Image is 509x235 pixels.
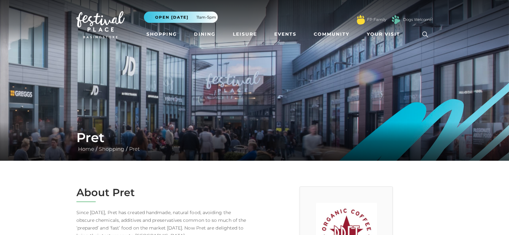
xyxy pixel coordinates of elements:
[144,28,180,40] a: Shopping
[155,14,189,20] span: Open [DATE]
[76,186,250,199] h2: About Pret
[76,146,96,152] a: Home
[191,28,218,40] a: Dining
[367,31,400,38] span: Your Visit
[272,28,299,40] a: Events
[144,12,218,23] button: Open [DATE] 11am-5pm
[311,28,352,40] a: Community
[72,130,438,153] div: / /
[367,17,386,23] a: FP Family
[76,11,125,38] img: Festival Place Logo
[76,130,433,145] h1: Pret
[127,146,141,152] a: Pret
[403,17,433,23] a: Dogs Welcome!
[230,28,259,40] a: Leisure
[364,28,406,40] a: Your Visit
[97,146,126,152] a: Shopping
[197,14,216,20] span: 11am-5pm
